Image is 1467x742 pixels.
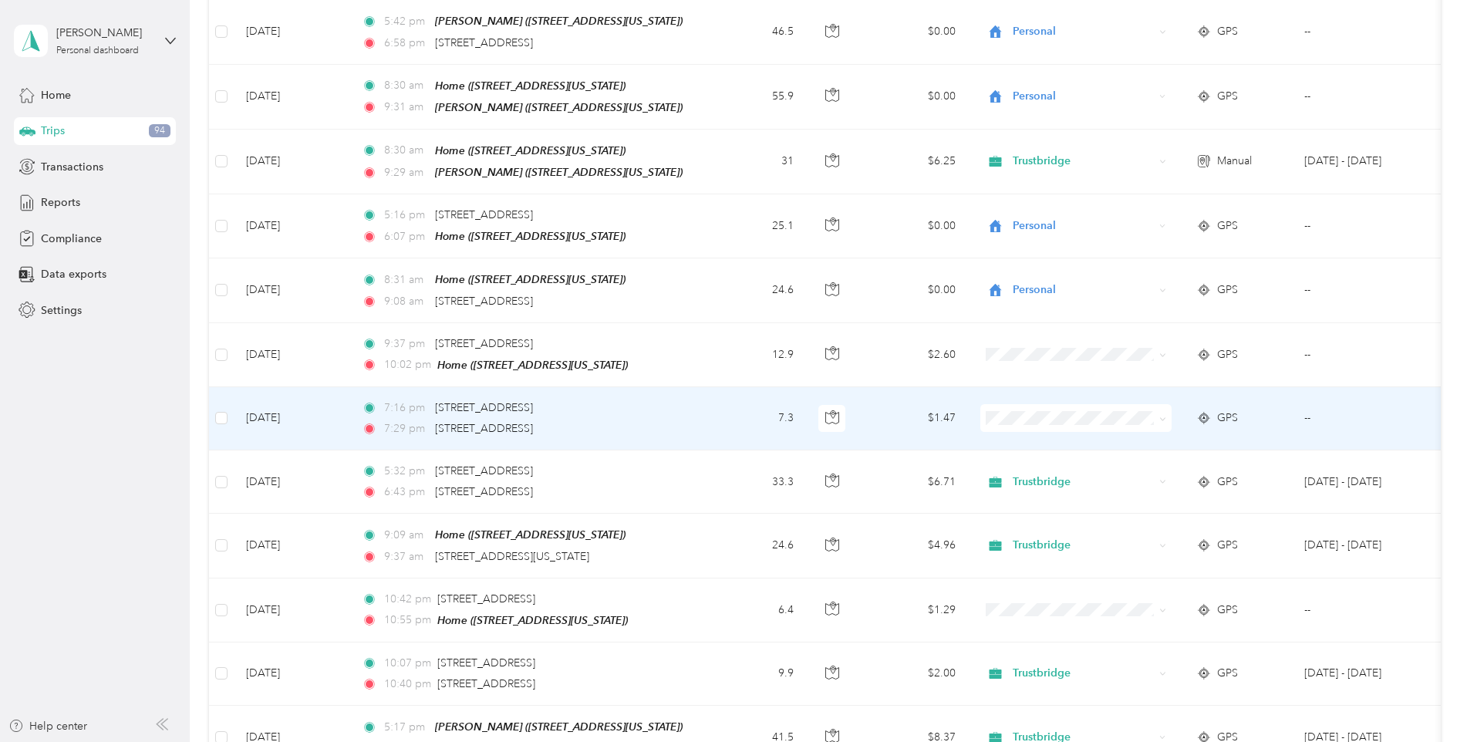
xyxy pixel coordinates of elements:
[384,527,428,544] span: 9:09 am
[1013,282,1154,298] span: Personal
[1217,474,1238,491] span: GPS
[384,336,428,352] span: 9:37 pm
[1013,537,1154,554] span: Trustbridge
[704,65,806,130] td: 55.9
[435,401,533,414] span: [STREET_ADDRESS]
[234,578,349,643] td: [DATE]
[234,258,349,322] td: [DATE]
[8,718,87,734] div: Help center
[384,591,431,608] span: 10:42 pm
[234,514,349,578] td: [DATE]
[437,359,628,371] span: Home ([STREET_ADDRESS][US_STATE])
[234,450,349,514] td: [DATE]
[704,130,806,194] td: 31
[860,450,968,514] td: $6.71
[435,464,533,477] span: [STREET_ADDRESS]
[860,578,968,643] td: $1.29
[234,65,349,130] td: [DATE]
[435,273,626,285] span: Home ([STREET_ADDRESS][US_STATE])
[1292,258,1432,322] td: --
[435,101,683,113] span: [PERSON_NAME] ([STREET_ADDRESS][US_STATE])
[435,144,626,157] span: Home ([STREET_ADDRESS][US_STATE])
[435,422,533,435] span: [STREET_ADDRESS]
[234,194,349,258] td: [DATE]
[437,656,535,669] span: [STREET_ADDRESS]
[384,207,428,224] span: 5:16 pm
[435,208,533,221] span: [STREET_ADDRESS]
[384,420,428,437] span: 7:29 pm
[435,36,533,49] span: [STREET_ADDRESS]
[1292,323,1432,387] td: --
[704,258,806,322] td: 24.6
[1292,130,1432,194] td: Sep 1 - 30, 2025
[1217,88,1238,105] span: GPS
[704,450,806,514] td: 33.3
[41,87,71,103] span: Home
[384,35,428,52] span: 6:58 pm
[435,550,589,563] span: [STREET_ADDRESS][US_STATE]
[860,194,968,258] td: $0.00
[860,514,968,578] td: $4.96
[234,130,349,194] td: [DATE]
[437,592,535,605] span: [STREET_ADDRESS]
[1381,656,1467,742] iframe: Everlance-gr Chat Button Frame
[435,15,683,27] span: [PERSON_NAME] ([STREET_ADDRESS][US_STATE])
[1217,665,1238,682] span: GPS
[1217,218,1238,234] span: GPS
[435,166,683,178] span: [PERSON_NAME] ([STREET_ADDRESS][US_STATE])
[860,258,968,322] td: $0.00
[384,612,431,629] span: 10:55 pm
[1217,282,1238,298] span: GPS
[56,46,139,56] div: Personal dashboard
[1013,218,1154,234] span: Personal
[41,159,103,175] span: Transactions
[435,230,626,242] span: Home ([STREET_ADDRESS][US_STATE])
[1292,643,1432,706] td: Sep 1 - 30, 2025
[1292,65,1432,130] td: --
[860,387,968,450] td: $1.47
[1217,602,1238,619] span: GPS
[704,643,806,706] td: 9.9
[384,13,428,30] span: 5:42 pm
[1013,474,1154,491] span: Trustbridge
[384,99,428,116] span: 9:31 am
[704,323,806,387] td: 12.9
[384,484,428,501] span: 6:43 pm
[234,323,349,387] td: [DATE]
[860,643,968,706] td: $2.00
[1292,387,1432,450] td: --
[1217,153,1252,170] span: Manual
[384,142,428,159] span: 8:30 am
[384,463,428,480] span: 5:32 pm
[384,356,431,373] span: 10:02 pm
[1292,194,1432,258] td: --
[384,676,431,693] span: 10:40 pm
[1013,23,1154,40] span: Personal
[437,677,535,690] span: [STREET_ADDRESS]
[384,77,428,94] span: 8:30 am
[435,79,626,92] span: Home ([STREET_ADDRESS][US_STATE])
[149,124,170,138] span: 94
[41,194,80,211] span: Reports
[41,266,106,282] span: Data exports
[384,719,428,736] span: 5:17 pm
[1217,537,1238,554] span: GPS
[860,65,968,130] td: $0.00
[41,302,82,319] span: Settings
[435,337,533,350] span: [STREET_ADDRESS]
[704,514,806,578] td: 24.6
[384,548,428,565] span: 9:37 am
[860,323,968,387] td: $2.60
[384,272,428,288] span: 8:31 am
[1217,23,1238,40] span: GPS
[41,123,65,139] span: Trips
[437,614,628,626] span: Home ([STREET_ADDRESS][US_STATE])
[1217,346,1238,363] span: GPS
[384,293,428,310] span: 9:08 am
[704,387,806,450] td: 7.3
[1292,450,1432,514] td: Sep 1 - 30, 2025
[704,194,806,258] td: 25.1
[860,130,968,194] td: $6.25
[704,578,806,643] td: 6.4
[384,164,428,181] span: 9:29 am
